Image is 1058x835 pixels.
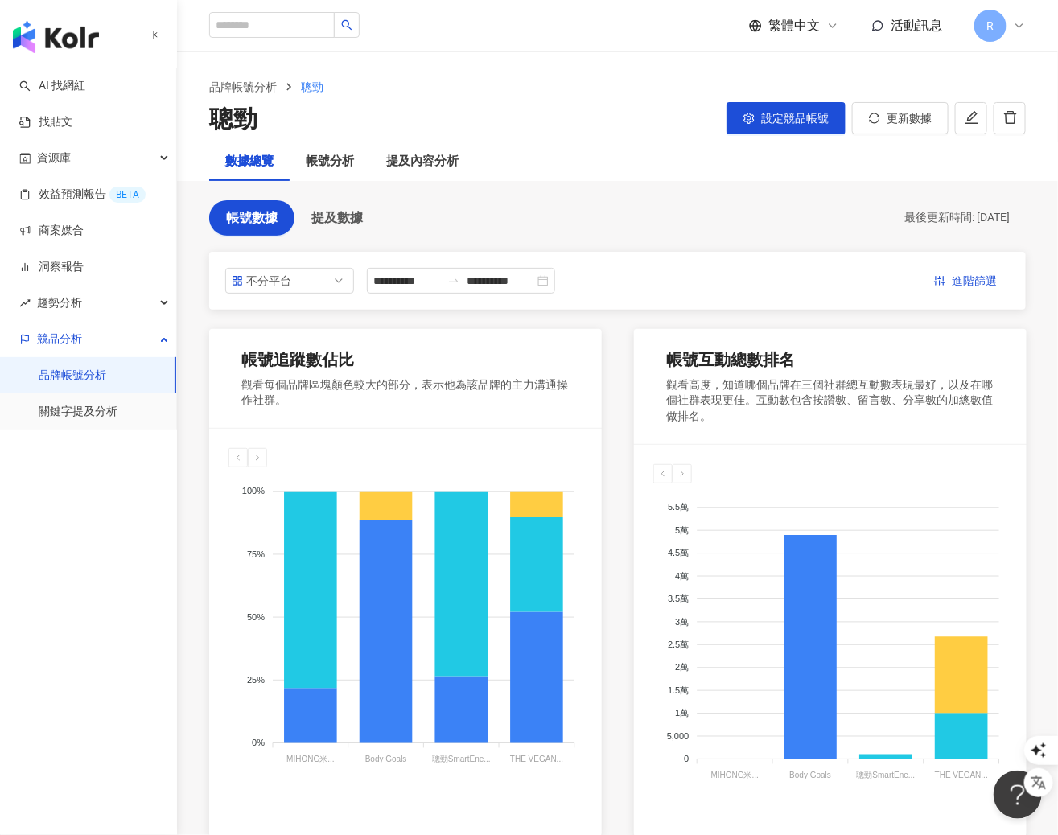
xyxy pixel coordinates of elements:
[19,78,85,94] a: searchAI 找網紅
[789,771,831,779] tspan: Body Goals
[1003,110,1018,125] span: delete
[241,348,354,371] div: 帳號追蹤數佔比
[13,21,99,53] img: logo
[39,368,106,384] a: 品牌帳號分析
[668,594,689,603] tspan: 3.5萬
[510,755,563,764] tspan: THE VEGAN...
[39,404,117,420] a: 關鍵字提及分析
[386,152,459,171] div: 提及內容分析
[987,17,994,35] span: R
[447,274,460,287] span: to
[19,298,31,309] span: rise
[921,268,1010,294] button: 進階篩選
[247,612,265,622] tspan: 50%
[666,377,994,425] div: 觀看高度，知道哪個品牌在三個社群總互動數表現最好，以及在哪個社群表現更佳。互動數包含按讚數、留言數、分享數的加總數值做排名。
[965,110,979,125] span: edit
[675,525,689,535] tspan: 5萬
[711,771,759,779] tspan: MIHONG米...
[341,19,352,31] span: search
[852,102,949,134] button: 更新數據
[242,487,265,496] tspan: 100%
[225,152,274,171] div: 數據總覽
[37,140,71,176] span: 資源庫
[675,708,689,718] tspan: 1萬
[904,210,1010,226] div: 最後更新時間: [DATE]
[743,113,755,124] span: setting
[761,112,829,125] span: 設定競品帳號
[226,211,278,225] span: 帳號數據
[666,348,795,371] div: 帳號互動總數排名
[301,80,323,93] span: 聰勁
[935,771,988,779] tspan: THE VEGAN...
[311,211,363,225] span: 提及數據
[668,548,689,557] tspan: 4.5萬
[241,377,570,409] div: 觀看每個品牌區塊顏色較大的部分，表示他為該品牌的主力溝通操作社群。
[675,616,689,626] tspan: 3萬
[887,112,932,125] span: 更新數據
[447,274,460,287] span: swap-right
[668,502,689,512] tspan: 5.5萬
[206,78,280,96] a: 品牌帳號分析
[19,223,84,239] a: 商案媒合
[684,754,689,763] tspan: 0
[857,771,916,779] tspan: 聰勁SmartEne...
[952,269,997,294] span: 進階篩選
[668,640,689,649] tspan: 2.5萬
[869,113,880,124] span: sync
[667,731,690,741] tspan: 5,000
[675,662,689,672] tspan: 2萬
[432,755,491,764] tspan: 聰勁SmartEne...
[19,114,72,130] a: 找貼文
[209,102,257,136] div: 聰勁
[668,685,689,695] tspan: 1.5萬
[675,571,689,581] tspan: 4萬
[727,102,846,134] button: 設定競品帳號
[768,17,820,35] span: 繁體中文
[994,771,1042,819] iframe: Help Scout Beacon - Open
[286,755,334,764] tspan: MIHONG米...
[252,738,265,747] tspan: 0%
[247,549,265,559] tspan: 75%
[891,18,942,33] span: 活動訊息
[37,321,82,357] span: 競品分析
[19,187,146,203] a: 效益預測報告BETA
[306,152,354,171] div: 帳號分析
[37,285,82,321] span: 趨勢分析
[365,755,407,764] tspan: Body Goals
[209,200,294,236] button: 帳號數據
[247,675,265,685] tspan: 25%
[19,259,84,275] a: 洞察報告
[246,269,298,293] div: 不分平台
[294,200,380,236] button: 提及數據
